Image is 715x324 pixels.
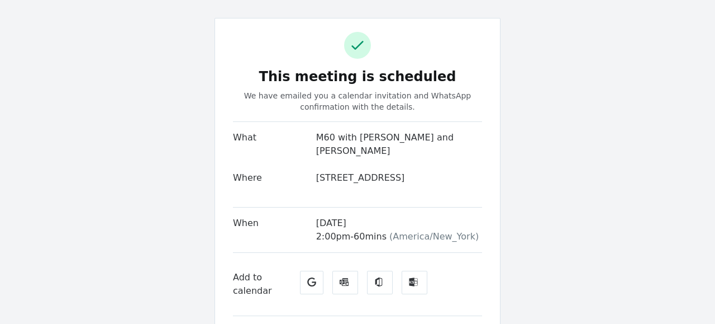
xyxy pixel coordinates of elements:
span: ( America/New_York ) [389,231,479,242]
h3: This meeting is scheduled [233,70,482,83]
p: We have emailed you a calendar invitation and WhatsApp confirmation with the details. [233,90,482,112]
div: [DATE] 2:00pm - 60 mins [316,217,482,243]
div: Where [233,171,316,198]
div: Add to calendar [233,271,295,298]
div: [STREET_ADDRESS] [316,171,482,185]
div: What [233,131,316,171]
div: M60 with [PERSON_NAME] and [PERSON_NAME] [316,131,482,158]
div: When [233,217,316,252]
